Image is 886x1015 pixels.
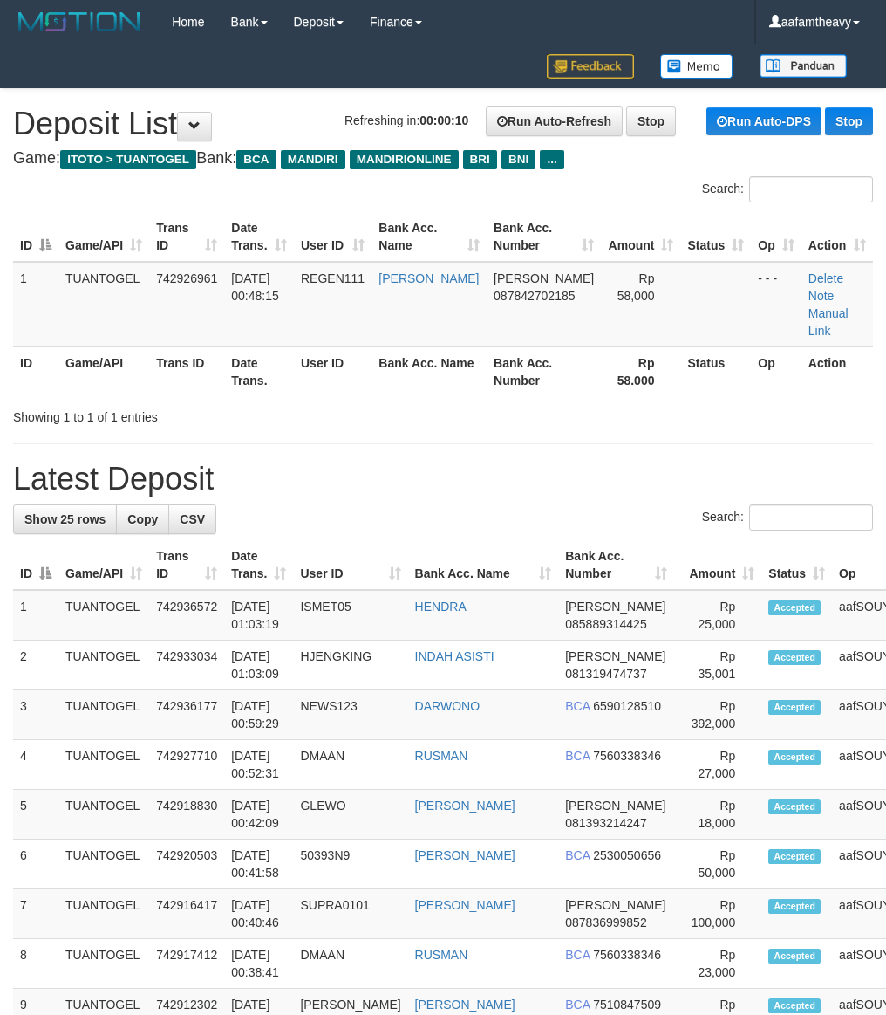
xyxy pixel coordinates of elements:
th: Game/API: activate to sort column ascending [58,212,149,262]
th: Trans ID: activate to sort column ascending [149,212,224,262]
img: panduan.png [760,54,847,78]
a: RUSMAN [415,948,468,962]
span: [DATE] 00:48:15 [231,271,279,303]
td: 742936572 [149,590,224,641]
span: CSV [180,512,205,526]
th: Bank Acc. Number: activate to sort column ascending [558,540,674,590]
td: TUANTOGEL [58,939,149,989]
th: Action [801,346,873,396]
th: Bank Acc. Name: activate to sort column ascending [371,212,487,262]
span: BNI [501,150,535,169]
td: TUANTOGEL [58,740,149,790]
td: [DATE] 00:59:29 [224,690,293,740]
td: 742920503 [149,840,224,889]
span: Copy 081319474737 to clipboard [565,667,646,681]
td: [DATE] 00:41:58 [224,840,293,889]
img: Feedback.jpg [547,54,634,79]
th: ID: activate to sort column descending [13,212,58,262]
td: 742933034 [149,641,224,690]
a: Manual Link [808,306,849,338]
th: Bank Acc. Number: activate to sort column ascending [487,212,601,262]
th: User ID: activate to sort column ascending [293,540,407,590]
span: ITOTO > TUANTOGEL [60,150,196,169]
th: Date Trans.: activate to sort column ascending [224,540,293,590]
a: RUSMAN [415,749,468,763]
h4: Game: Bank: [13,150,873,168]
td: SUPRA0101 [293,889,407,939]
strong: 00:00:10 [419,113,468,127]
td: Rp 23,000 [674,939,761,989]
th: Game/API: activate to sort column ascending [58,540,149,590]
span: [PERSON_NAME] [565,649,665,663]
img: MOTION_logo.png [13,9,146,35]
span: MANDIRI [281,150,345,169]
span: REGEN111 [301,271,365,285]
th: Trans ID [149,346,224,396]
span: Accepted [768,849,821,864]
a: CSV [168,504,216,534]
input: Search: [749,504,873,531]
td: 4 [13,740,58,790]
td: [DATE] 00:52:31 [224,740,293,790]
td: 2 [13,641,58,690]
th: Amount: activate to sort column ascending [601,212,680,262]
a: Run Auto-DPS [706,107,821,135]
td: 5 [13,790,58,840]
td: 6 [13,840,58,889]
h1: Latest Deposit [13,462,873,497]
a: [PERSON_NAME] [415,848,515,862]
span: Copy 6590128510 to clipboard [593,699,661,713]
span: ... [540,150,563,169]
td: 742916417 [149,889,224,939]
span: Accepted [768,799,821,814]
td: TUANTOGEL [58,790,149,840]
th: ID: activate to sort column descending [13,540,58,590]
th: Op: activate to sort column ascending [751,212,801,262]
td: NEWS123 [293,690,407,740]
a: Note [808,289,835,303]
span: 742926961 [156,271,217,285]
th: Trans ID: activate to sort column ascending [149,540,224,590]
span: BRI [463,150,497,169]
td: Rp 392,000 [674,690,761,740]
span: Copy 7560338346 to clipboard [593,948,661,962]
td: Rp 25,000 [674,590,761,641]
a: [PERSON_NAME] [415,898,515,912]
th: Date Trans. [224,346,294,396]
td: [DATE] 00:40:46 [224,889,293,939]
td: 8 [13,939,58,989]
span: Accepted [768,650,821,665]
a: Run Auto-Refresh [486,106,623,136]
th: Status: activate to sort column ascending [761,540,832,590]
span: [PERSON_NAME] [494,271,594,285]
td: Rp 18,000 [674,790,761,840]
td: 742918830 [149,790,224,840]
th: Bank Acc. Name [371,346,487,396]
td: 7 [13,889,58,939]
td: Rp 50,000 [674,840,761,889]
span: Accepted [768,600,821,615]
a: Show 25 rows [13,504,117,534]
label: Search: [702,504,873,531]
td: ISMET05 [293,590,407,641]
td: - - - [751,262,801,347]
span: BCA [565,948,590,962]
td: TUANTOGEL [58,840,149,889]
td: TUANTOGEL [58,889,149,939]
span: Copy 087842702185 to clipboard [494,289,575,303]
td: TUANTOGEL [58,641,149,690]
span: Accepted [768,949,821,964]
span: Show 25 rows [24,512,106,526]
input: Search: [749,176,873,202]
td: 50393N9 [293,840,407,889]
th: Bank Acc. Number [487,346,601,396]
span: Copy 087836999852 to clipboard [565,916,646,929]
td: Rp 35,001 [674,641,761,690]
th: Game/API [58,346,149,396]
span: Copy 081393214247 to clipboard [565,816,646,830]
span: BCA [565,699,590,713]
span: Accepted [768,899,821,914]
span: Copy 085889314425 to clipboard [565,617,646,631]
th: Op [751,346,801,396]
td: [DATE] 00:38:41 [224,939,293,989]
